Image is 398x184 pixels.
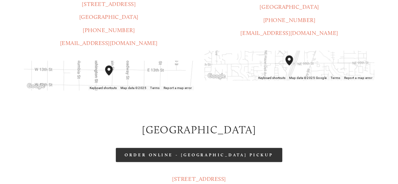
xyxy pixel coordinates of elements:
[164,86,192,90] a: Report a map error
[60,40,158,47] a: [EMAIL_ADDRESS][DOMAIN_NAME]
[206,72,227,80] a: Open this area in Google Maps (opens a new window)
[121,86,147,90] span: Map data ©2025
[25,82,46,90] img: Google
[150,86,160,90] a: Terms
[24,122,374,137] h2: [GEOGRAPHIC_DATA]
[344,76,372,80] a: Report a map error
[331,76,340,80] a: Terms
[90,86,117,90] button: Keyboard shortcuts
[25,82,46,90] a: Open this area in Google Maps (opens a new window)
[105,65,120,86] div: Amaro's Table 1220 Main Street vancouver, United States
[206,72,227,80] img: Google
[285,55,300,75] div: Amaro's Table 816 Northeast 98th Circle Vancouver, WA, 98665, United States
[116,148,282,162] a: Order Online - [GEOGRAPHIC_DATA] Pickup
[289,76,327,80] span: Map data ©2025 Google
[258,76,285,80] button: Keyboard shortcuts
